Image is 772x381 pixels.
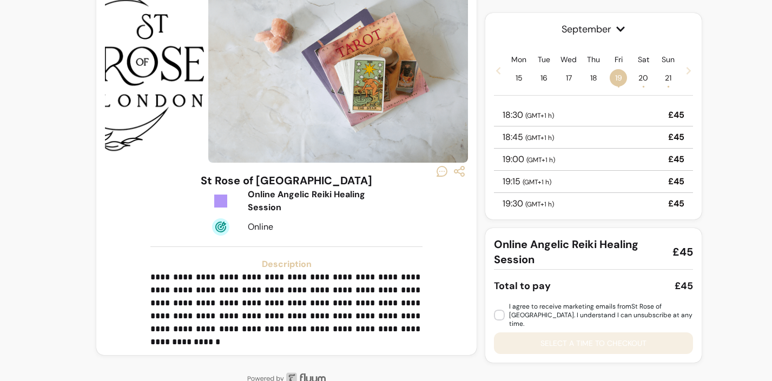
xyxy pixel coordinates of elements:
span: Online Angelic Reiki Healing Session [494,237,664,267]
span: September [494,22,693,37]
p: £45 [668,109,684,122]
span: 15 [510,69,527,86]
span: 17 [560,69,577,86]
p: £45 [668,153,684,166]
p: 19:15 [503,175,551,188]
p: 18:45 [503,131,554,144]
span: 18 [585,69,602,86]
p: Wed [560,54,577,65]
p: 18:30 [503,109,554,122]
span: 21 [659,69,677,86]
p: 19:30 [503,197,554,210]
p: 19:00 [503,153,555,166]
span: ( GMT+1 h ) [525,200,554,209]
p: Tue [538,54,550,65]
img: Tickets Icon [212,192,229,210]
div: £45 [675,278,693,293]
span: • [617,81,620,92]
p: Sat [638,54,649,65]
span: ( GMT+1 h ) [525,111,554,120]
span: ( GMT+1 h ) [523,178,551,186]
p: £45 [668,131,684,144]
span: £45 [672,244,693,259]
span: ( GMT+1 h ) [526,156,555,164]
h3: St Rose of [GEOGRAPHIC_DATA] [201,173,372,188]
div: Online [248,220,375,233]
h3: Description [150,258,423,271]
p: Mon [511,54,526,65]
span: 20 [635,69,652,86]
p: £45 [668,197,684,210]
span: ( GMT+1 h ) [525,133,554,142]
span: • [667,81,670,92]
span: 19 [610,69,627,86]
div: Total to pay [494,278,551,293]
p: Sun [662,54,675,65]
p: Fri [615,54,623,65]
div: Online Angelic Reiki Healing Session [248,188,375,214]
p: Thu [587,54,600,65]
span: • [642,81,645,92]
span: 16 [535,69,552,86]
p: £45 [668,175,684,188]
